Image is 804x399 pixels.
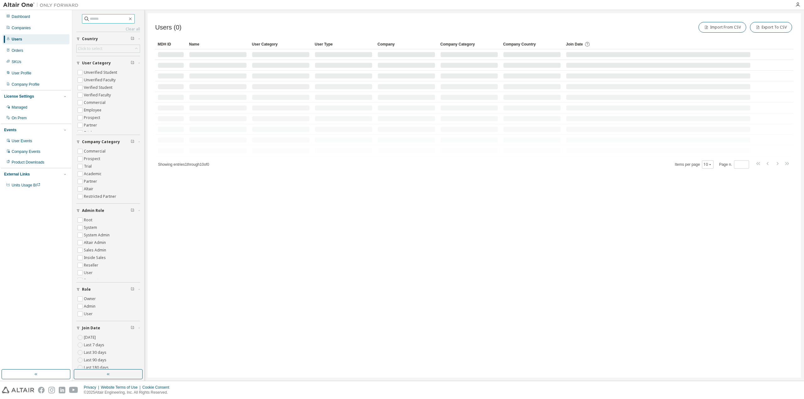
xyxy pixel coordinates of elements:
[131,287,134,292] span: Clear filter
[158,162,209,167] span: Showing entries 1 through 10 of 0
[158,39,184,49] div: MDH ID
[84,91,112,99] label: Verified Faculty
[84,349,108,356] label: Last 30 days
[84,239,107,246] label: Altair Admin
[82,287,91,292] span: Role
[750,22,792,33] button: Export To CSV
[84,385,101,390] div: Privacy
[84,269,94,277] label: User
[84,277,100,284] label: Support
[252,39,310,49] div: User Category
[131,326,134,331] span: Clear filter
[719,160,749,169] span: Page n.
[131,208,134,213] span: Clear filter
[440,39,498,49] div: Company Category
[82,326,100,331] span: Join Date
[4,127,16,132] div: Events
[131,139,134,144] span: Clear filter
[84,106,103,114] label: Employee
[12,138,32,143] div: User Events
[189,39,247,49] div: Name
[12,82,40,87] div: Company Profile
[698,22,746,33] button: Import From CSV
[84,341,106,349] label: Last 7 days
[131,61,134,66] span: Clear filter
[566,42,583,46] span: Join Date
[84,310,94,318] label: User
[84,303,97,310] label: Admin
[84,163,93,170] label: Trial
[76,32,140,46] button: Country
[84,231,111,239] label: System Admin
[84,76,117,84] label: Unverified Faculty
[48,387,55,393] img: instagram.svg
[12,160,44,165] div: Product Downloads
[315,39,372,49] div: User Type
[131,36,134,41] span: Clear filter
[78,46,102,51] div: Click to select
[84,364,110,371] label: Last 180 days
[76,27,140,32] a: Clear all
[84,246,107,254] label: Sales Admin
[76,321,140,335] button: Join Date
[82,139,120,144] span: Company Category
[4,94,34,99] div: License Settings
[76,204,140,218] button: Admin Role
[12,183,41,187] span: Units Usage BI
[703,162,712,167] button: 10
[142,385,173,390] div: Cookie Consent
[84,99,107,106] label: Commercial
[84,178,98,185] label: Partner
[76,135,140,149] button: Company Category
[84,148,107,155] label: Commercial
[82,36,98,41] span: Country
[76,56,140,70] button: User Category
[12,105,27,110] div: Managed
[584,41,590,47] svg: Date when the user was first added or directly signed up. If the user was deleted and later re-ad...
[84,129,93,137] label: Trial
[12,149,40,154] div: Company Events
[2,387,34,393] img: altair_logo.svg
[69,387,78,393] img: youtube.svg
[12,37,22,42] div: Users
[378,39,435,49] div: Company
[12,116,27,121] div: On Prem
[84,185,95,193] label: Altair
[12,71,31,76] div: User Profile
[84,334,97,341] label: [DATE]
[82,208,104,213] span: Admin Role
[84,295,97,303] label: Owner
[84,170,103,178] label: Academic
[84,390,173,395] p: © 2025 Altair Engineering, Inc. All Rights Reserved.
[84,114,101,121] label: Prospect
[12,59,21,64] div: SKUs
[84,69,118,76] label: Unverified Student
[101,385,142,390] div: Website Terms of Use
[84,155,101,163] label: Prospect
[84,224,98,231] label: System
[76,283,140,296] button: Role
[82,61,111,66] span: User Category
[84,356,108,364] label: Last 90 days
[77,45,140,52] div: Click to select
[84,193,117,200] label: Restricted Partner
[12,48,23,53] div: Orders
[38,387,45,393] img: facebook.svg
[12,25,31,30] div: Companies
[503,39,561,49] div: Company Country
[84,216,94,224] label: Root
[12,14,30,19] div: Dashboard
[84,84,114,91] label: Verified Student
[84,254,107,262] label: Inside Sales
[84,262,100,269] label: Reseller
[3,2,82,8] img: Altair One
[4,172,30,177] div: External Links
[59,387,65,393] img: linkedin.svg
[155,24,182,31] span: Users (0)
[675,160,714,169] span: Items per page
[84,121,98,129] label: Partner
